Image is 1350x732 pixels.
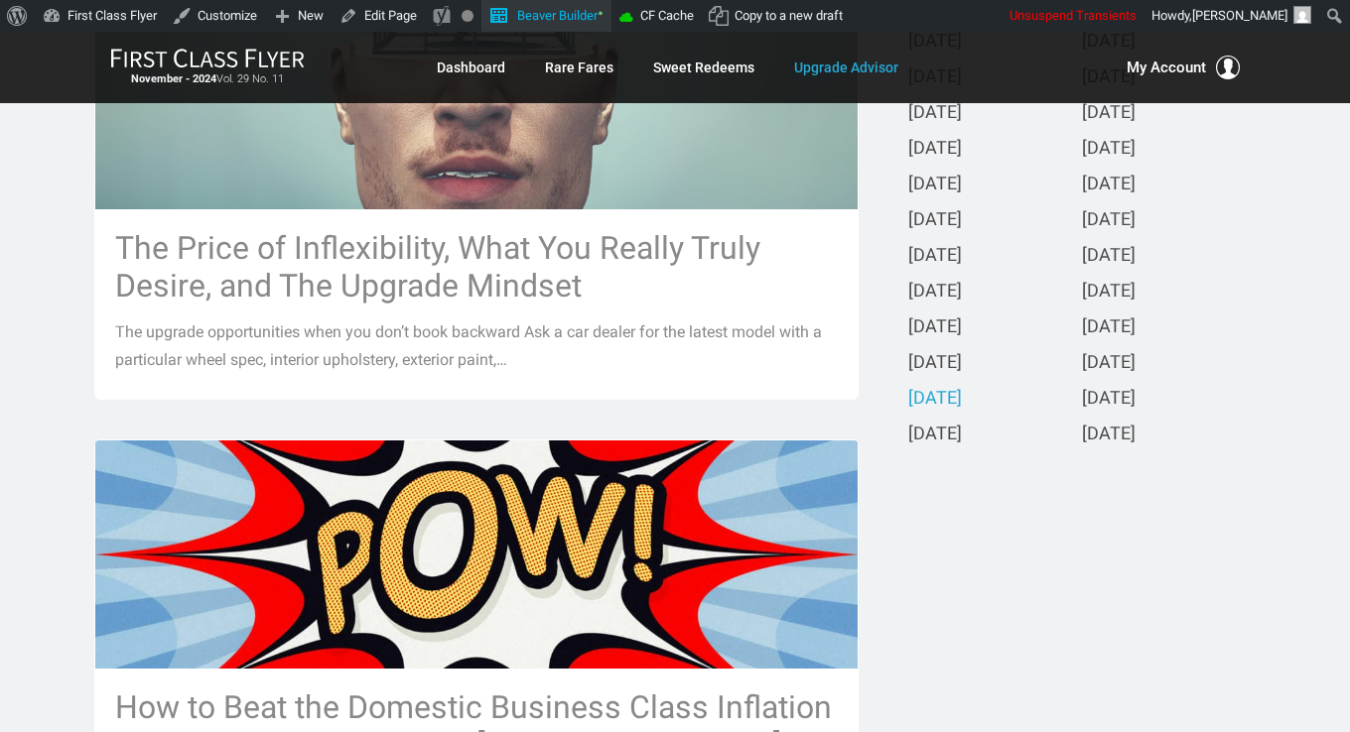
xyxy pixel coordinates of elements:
a: [DATE] [908,353,962,374]
span: [PERSON_NAME] [1192,8,1287,23]
a: [DATE] [1082,282,1136,303]
a: [DATE] [1082,389,1136,410]
a: [DATE] [908,425,962,445]
span: • [598,3,604,24]
span: Unsuspend Transients [1010,8,1137,23]
a: [DATE] [908,389,962,410]
a: [DATE] [1082,353,1136,374]
a: [DATE] [1082,210,1136,231]
strong: November - 2024 [131,72,216,85]
a: Rare Fares [545,50,613,85]
a: [DATE] [908,210,962,231]
a: [DATE] [908,139,962,160]
small: Vol. 29 No. 11 [110,72,305,86]
a: [DATE] [908,246,962,267]
a: [DATE] [1082,317,1136,338]
a: [DATE] [1082,175,1136,195]
a: First Class FlyerNovember - 2024Vol. 29 No. 11 [110,48,305,87]
img: First Class Flyer [110,48,305,68]
a: [DATE] [908,175,962,195]
a: [DATE] [908,282,962,303]
a: [DATE] [1082,139,1136,160]
a: [DATE] [908,103,962,124]
p: The upgrade opportunities when you don’t book backward Ask a car dealer for the latest model with... [115,318,838,374]
a: Dashboard [437,50,505,85]
span: My Account [1127,56,1206,79]
a: [DATE] [908,317,962,338]
button: My Account [1127,56,1240,79]
h3: The Price of Inflexibility, What You Really Truly Desire, and The Upgrade Mindset [115,229,838,305]
a: Sweet Redeems [653,50,754,85]
a: [DATE] [1082,246,1136,267]
a: [DATE] [1082,103,1136,124]
a: Upgrade Advisor [794,50,898,85]
a: [DATE] [1082,425,1136,445]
